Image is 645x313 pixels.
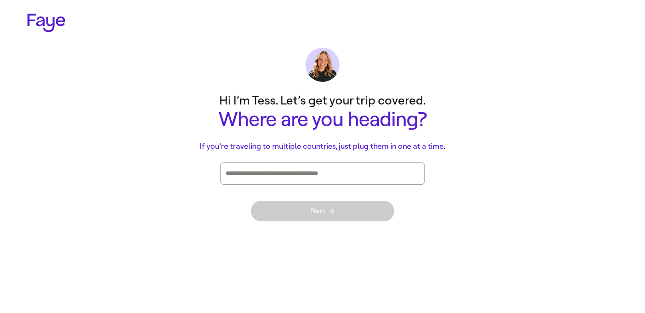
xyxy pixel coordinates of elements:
div: Press enter after you type each destination [226,163,419,184]
span: Next [311,208,334,214]
h1: Where are you heading? [152,109,493,130]
p: If you’re traveling to multiple countries, just plug them in one at a time. [152,141,493,152]
p: Hi I’m Tess. Let’s get your trip covered. [152,92,493,109]
button: Next [251,201,394,221]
